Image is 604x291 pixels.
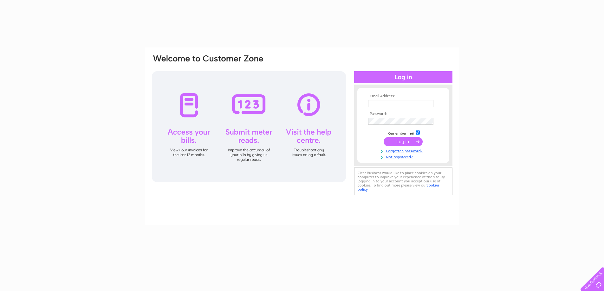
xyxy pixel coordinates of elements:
[367,112,440,116] th: Password:
[368,148,440,154] a: Forgotten password?
[358,183,439,192] a: cookies policy
[354,168,452,195] div: Clear Business would like to place cookies on your computer to improve your experience of the sit...
[367,130,440,136] td: Remember me?
[368,154,440,160] a: Not registered?
[367,94,440,98] th: Email Address:
[384,137,423,146] input: Submit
